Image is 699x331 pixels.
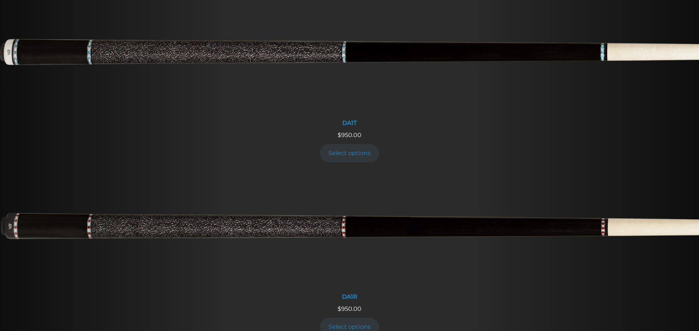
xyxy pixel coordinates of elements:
span: 950.00 [338,132,361,138]
a: Add to cart: “DA1T” [320,144,379,162]
span: 950.00 [338,305,361,312]
span: $ [338,305,341,312]
span: $ [338,132,341,138]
